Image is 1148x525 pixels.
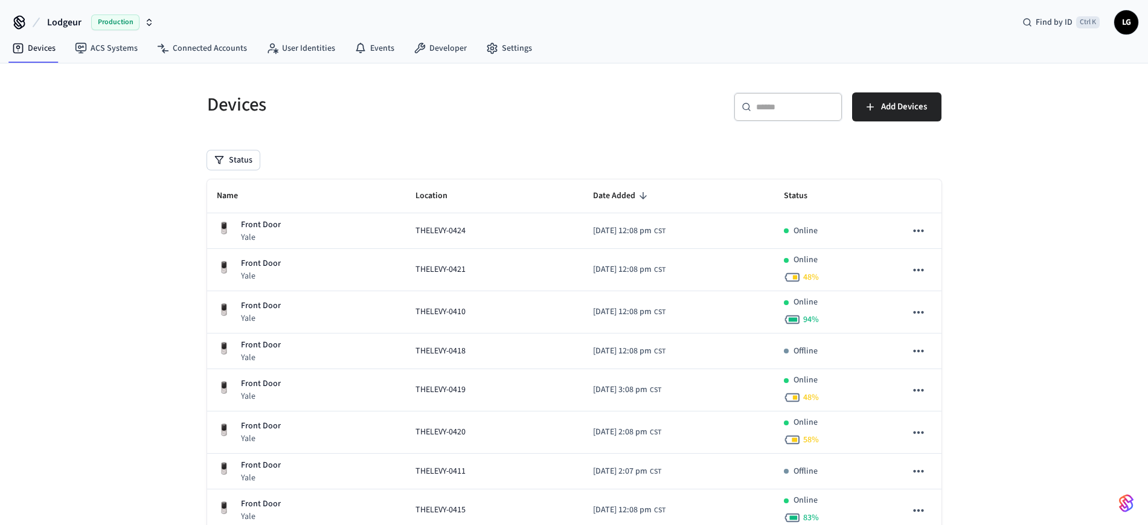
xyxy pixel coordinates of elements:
p: Online [794,225,818,237]
span: CST [654,346,665,357]
span: CST [654,505,665,516]
p: Online [794,416,818,429]
span: [DATE] 2:08 pm [593,426,647,439]
div: America/Guatemala [593,504,665,517]
p: Online [794,374,818,387]
a: Settings [476,37,542,59]
img: Yale Assure Touchscreen Wifi Smart Lock, Satin Nickel, Front [217,260,231,275]
span: [DATE] 12:08 pm [593,345,652,358]
img: SeamLogoGradient.69752ec5.svg [1119,494,1134,513]
p: Yale [241,312,281,324]
div: Find by IDCtrl K [1013,11,1109,33]
a: ACS Systems [65,37,147,59]
a: User Identities [257,37,345,59]
span: Lodgeur [47,15,82,30]
p: Yale [241,270,281,282]
span: CST [650,427,661,438]
p: Yale [241,352,281,364]
p: Yale [241,472,281,484]
p: Yale [241,231,281,243]
span: THELEVY-0411 [415,465,466,478]
h5: Devices [207,92,567,117]
p: Front Door [241,219,281,231]
span: [DATE] 12:08 pm [593,263,652,276]
p: Offline [794,345,818,358]
img: Yale Assure Touchscreen Wifi Smart Lock, Satin Nickel, Front [217,303,231,317]
span: THELEVY-0410 [415,306,466,318]
span: Status [784,187,823,205]
span: Date Added [593,187,651,205]
img: Yale Assure Touchscreen Wifi Smart Lock, Satin Nickel, Front [217,221,231,236]
span: 83 % [803,512,819,524]
p: Front Door [241,459,281,472]
p: Front Door [241,257,281,270]
p: Yale [241,390,281,402]
p: Online [794,296,818,309]
span: 48 % [803,391,819,404]
span: [DATE] 12:08 pm [593,225,652,237]
span: 58 % [803,434,819,446]
span: CST [654,307,665,318]
span: CST [650,466,661,477]
span: LG [1115,11,1137,33]
p: Front Door [241,498,281,511]
div: America/Guatemala [593,465,661,478]
button: Status [207,150,260,170]
span: THELEVY-0424 [415,225,466,237]
div: America/Guatemala [593,225,665,237]
p: Online [794,494,818,507]
p: Yale [241,511,281,523]
a: Devices [2,37,65,59]
img: Yale Assure Touchscreen Wifi Smart Lock, Satin Nickel, Front [217,462,231,476]
p: Front Door [241,339,281,352]
span: Production [91,14,139,30]
span: THELEVY-0419 [415,384,466,396]
span: CST [650,385,661,396]
div: America/Guatemala [593,384,661,396]
span: CST [654,265,665,275]
a: Events [345,37,404,59]
img: Yale Assure Touchscreen Wifi Smart Lock, Satin Nickel, Front [217,381,231,395]
p: Front Door [241,378,281,390]
span: Find by ID [1036,16,1073,28]
span: Add Devices [881,99,927,115]
span: THELEVY-0421 [415,263,466,276]
a: Developer [404,37,476,59]
div: America/Guatemala [593,306,665,318]
span: Name [217,187,254,205]
span: 48 % [803,271,819,283]
p: Front Door [241,420,281,433]
span: [DATE] 2:07 pm [593,465,647,478]
div: America/Guatemala [593,345,665,358]
span: THELEVY-0415 [415,504,466,517]
span: CST [654,226,665,237]
button: Add Devices [852,92,941,121]
span: 94 % [803,314,819,326]
button: LG [1114,10,1138,34]
span: [DATE] 12:08 pm [593,306,652,318]
p: Online [794,254,818,266]
span: [DATE] 12:08 pm [593,504,652,517]
img: Yale Assure Touchscreen Wifi Smart Lock, Satin Nickel, Front [217,501,231,515]
img: Yale Assure Touchscreen Wifi Smart Lock, Satin Nickel, Front [217,341,231,356]
a: Connected Accounts [147,37,257,59]
span: [DATE] 3:08 pm [593,384,647,396]
div: America/Guatemala [593,426,661,439]
span: THELEVY-0420 [415,426,466,439]
span: Ctrl K [1076,16,1100,28]
p: Offline [794,465,818,478]
span: Location [415,187,463,205]
img: Yale Assure Touchscreen Wifi Smart Lock, Satin Nickel, Front [217,423,231,437]
div: America/Guatemala [593,263,665,276]
span: THELEVY-0418 [415,345,466,358]
p: Front Door [241,300,281,312]
p: Yale [241,433,281,445]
